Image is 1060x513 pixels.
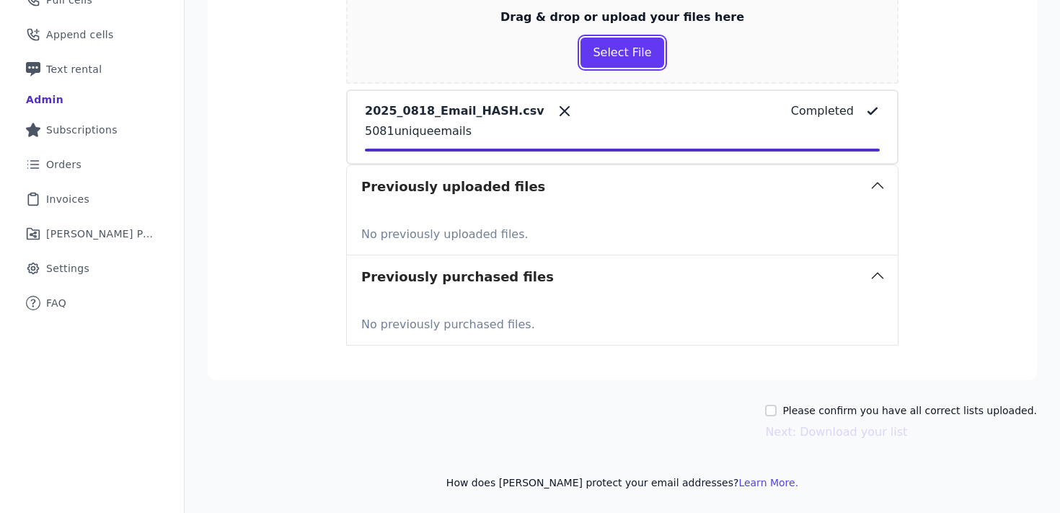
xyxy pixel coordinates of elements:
p: No previously uploaded files. [361,220,883,243]
a: Invoices [12,183,172,215]
h3: Previously uploaded files [361,177,545,197]
button: Learn More. [738,475,798,490]
button: Previously purchased files [347,255,898,299]
button: Select File [580,38,663,68]
div: Admin [26,92,63,107]
span: Subscriptions [46,123,118,137]
p: Drag & drop or upload your files here [500,9,744,26]
span: Invoices [46,192,89,206]
p: No previously purchased files. [361,310,883,333]
p: Completed [791,102,854,120]
a: Append cells [12,19,172,51]
button: Next: Download your list [765,424,907,441]
span: [PERSON_NAME] Performance [46,227,155,241]
a: Orders [12,149,172,180]
p: 5081 unique emails [365,123,880,140]
span: Orders [46,157,81,172]
span: FAQ [46,296,66,310]
label: Please confirm you have all correct lists uploaded. [782,403,1037,418]
span: Append cells [46,27,114,42]
button: Previously uploaded files [347,165,898,209]
span: Settings [46,261,89,276]
p: How does [PERSON_NAME] protect your email addresses? [208,475,1037,490]
a: Subscriptions [12,114,172,146]
a: [PERSON_NAME] Performance [12,218,172,250]
a: Text rental [12,53,172,85]
h3: Previously purchased files [361,267,554,287]
a: FAQ [12,287,172,319]
p: 2025_0818_Email_HASH.csv [365,102,544,120]
a: Settings [12,253,172,284]
span: Text rental [46,62,102,76]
